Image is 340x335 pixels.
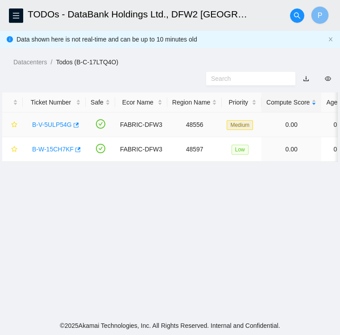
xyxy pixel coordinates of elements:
span: Low [232,145,249,155]
td: FABRIC-DFW3 [115,113,167,137]
span: eye [325,75,331,82]
a: Todos (B-C-17LTQ4O) [56,59,118,66]
input: Search [211,74,283,84]
td: 0.00 [261,137,321,162]
button: menu [9,8,23,23]
span: Medium [227,120,253,130]
a: B-W-15CH7KF [32,146,74,153]
span: check-circle [96,144,105,153]
a: download [303,75,309,82]
td: 48597 [167,137,222,162]
span: / [50,59,52,66]
td: 0.00 [261,113,321,137]
span: menu [9,12,23,19]
a: B-V-5ULP54G [32,121,72,128]
button: star [7,142,18,156]
span: check-circle [96,119,105,129]
td: FABRIC-DFW3 [115,137,167,162]
span: star [11,121,17,129]
a: Datacenters [13,59,47,66]
td: 48556 [167,113,222,137]
button: P [311,6,329,24]
button: search [290,8,304,23]
span: search [290,12,304,19]
span: P [318,10,323,21]
button: star [7,117,18,132]
button: download [296,71,316,86]
span: star [11,146,17,153]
